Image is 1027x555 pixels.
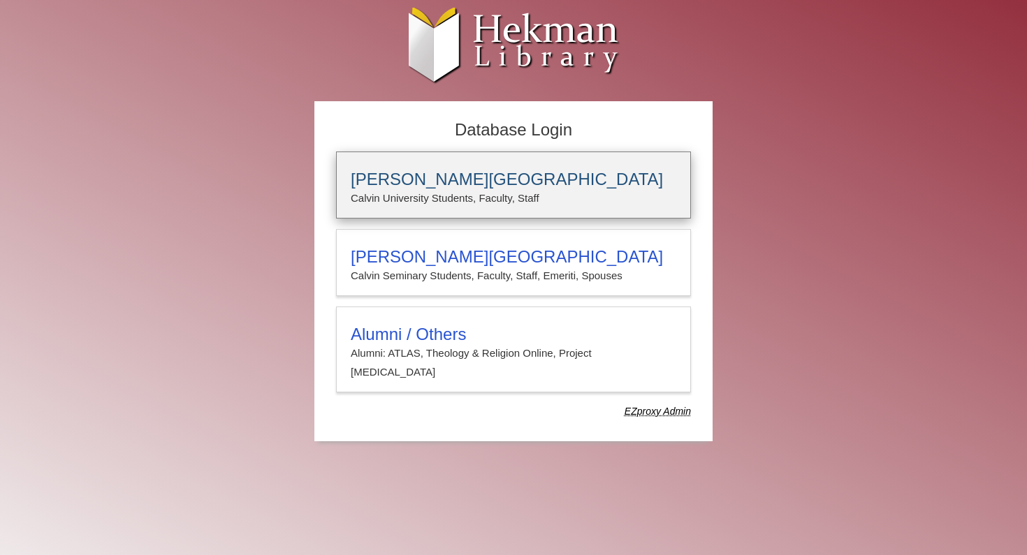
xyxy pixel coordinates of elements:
[351,344,676,381] p: Alumni: ATLAS, Theology & Religion Online, Project [MEDICAL_DATA]
[336,229,691,296] a: [PERSON_NAME][GEOGRAPHIC_DATA]Calvin Seminary Students, Faculty, Staff, Emeriti, Spouses
[329,116,698,145] h2: Database Login
[351,325,676,381] summary: Alumni / OthersAlumni: ATLAS, Theology & Religion Online, Project [MEDICAL_DATA]
[351,325,676,344] h3: Alumni / Others
[351,189,676,207] p: Calvin University Students, Faculty, Staff
[351,170,676,189] h3: [PERSON_NAME][GEOGRAPHIC_DATA]
[625,406,691,417] dfn: Use Alumni login
[351,267,676,285] p: Calvin Seminary Students, Faculty, Staff, Emeriti, Spouses
[351,247,676,267] h3: [PERSON_NAME][GEOGRAPHIC_DATA]
[336,151,691,219] a: [PERSON_NAME][GEOGRAPHIC_DATA]Calvin University Students, Faculty, Staff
